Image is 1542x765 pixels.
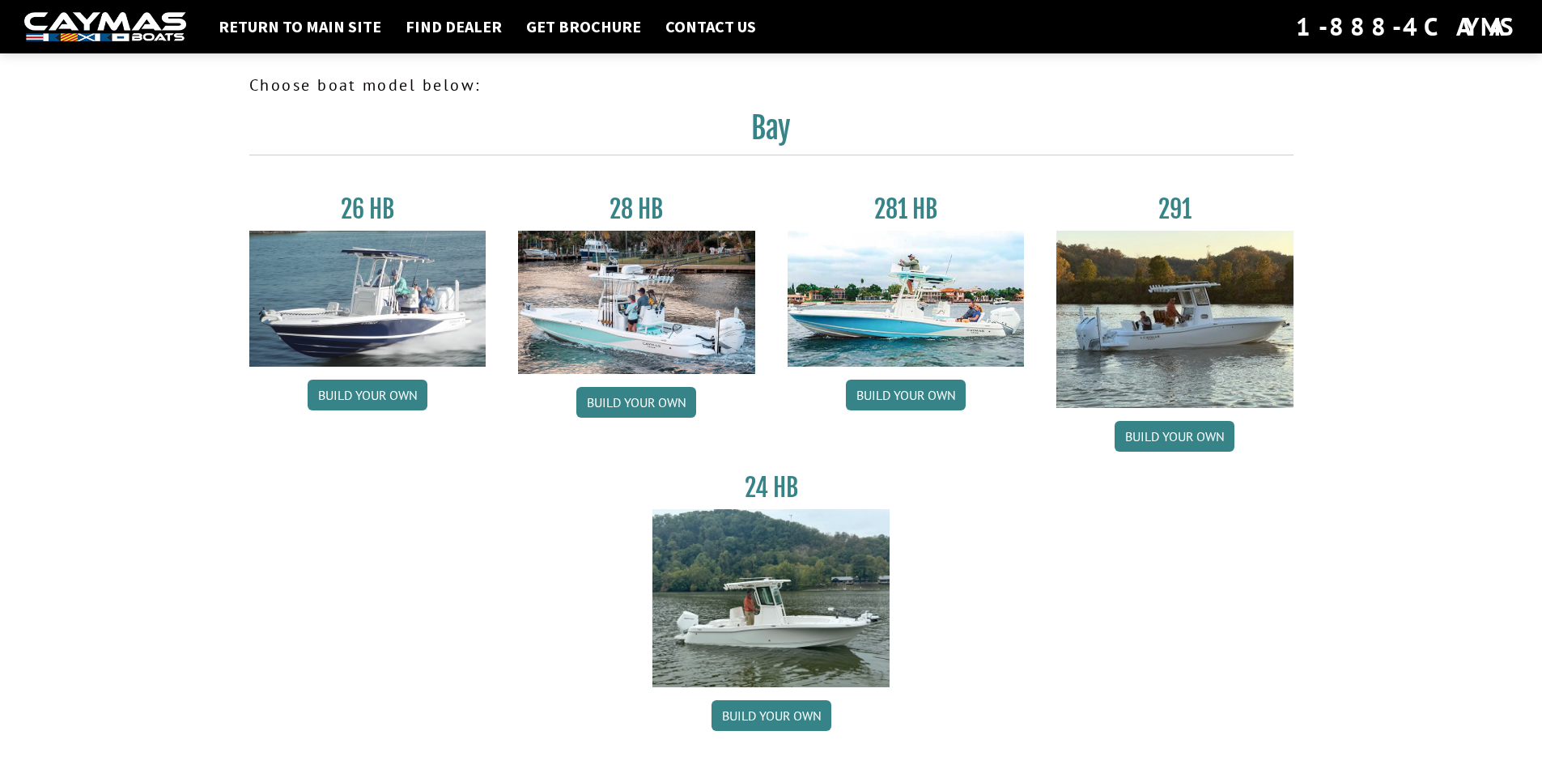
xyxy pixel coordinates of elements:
img: 24_HB_thumbnail.jpg [652,509,890,686]
a: Find Dealer [397,16,510,37]
a: Get Brochure [518,16,649,37]
p: Choose boat model below: [249,73,1293,97]
img: 291_Thumbnail.jpg [1056,231,1293,408]
h3: 28 HB [518,194,755,224]
h2: Bay [249,110,1293,155]
a: Contact Us [657,16,764,37]
h3: 281 HB [788,194,1025,224]
h3: 24 HB [652,473,890,503]
a: Return to main site [210,16,389,37]
img: 28-hb-twin.jpg [788,231,1025,367]
img: 26_new_photo_resized.jpg [249,231,486,367]
div: 1-888-4CAYMAS [1296,9,1518,45]
a: Build your own [1115,421,1234,452]
h3: 26 HB [249,194,486,224]
h3: 291 [1056,194,1293,224]
a: Build your own [308,380,427,410]
img: white-logo-c9c8dbefe5ff5ceceb0f0178aa75bf4bb51f6bca0971e226c86eb53dfe498488.png [24,12,186,42]
a: Build your own [576,387,696,418]
a: Build your own [712,700,831,731]
a: Build your own [846,380,966,410]
img: 28_hb_thumbnail_for_caymas_connect.jpg [518,231,755,374]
